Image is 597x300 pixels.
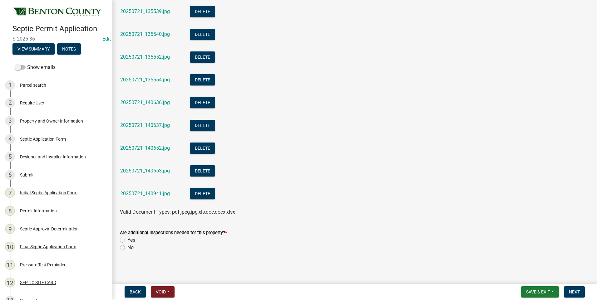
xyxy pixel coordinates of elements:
[120,99,170,105] a: 20250721_140636.jpg
[120,8,170,14] a: 20250721_135539.jpg
[190,51,215,63] button: Delete
[151,286,175,298] button: Void
[20,280,56,285] div: SEPTIC SITE CARD
[5,260,15,270] div: 11
[12,24,107,33] h4: Septic Permit Application
[20,244,76,249] div: Final Septic Application Form
[190,32,215,38] wm-modal-confirm: Delete Document
[5,98,15,108] div: 2
[5,278,15,288] div: 12
[190,100,215,106] wm-modal-confirm: Delete Document
[20,173,34,177] div: Submit
[102,36,111,42] wm-modal-confirm: Edit Application Number
[20,227,79,231] div: Septic Approval Determination
[190,9,215,15] wm-modal-confirm: Delete Document
[5,170,15,180] div: 6
[20,137,66,141] div: Septic Application Form
[125,286,146,298] button: Back
[190,74,215,85] button: Delete
[526,289,550,294] span: Save & Exit
[120,191,170,196] a: 20250721_140941.jpg
[127,244,134,251] label: No
[564,286,585,298] button: Next
[190,120,215,131] button: Delete
[15,64,56,71] label: Show emails
[569,289,580,294] span: Next
[20,209,57,213] div: Permit Information
[5,224,15,234] div: 9
[190,143,215,154] button: Delete
[12,7,102,18] img: Benton County, Minnesota
[190,188,215,199] button: Delete
[190,123,215,129] wm-modal-confirm: Delete Document
[20,191,77,195] div: Initial Septic Application Form
[20,83,46,87] div: Parcel search
[12,43,55,55] button: View Summary
[5,242,15,252] div: 10
[190,191,215,197] wm-modal-confirm: Delete Document
[20,263,66,267] div: Pressure Test Reminder
[20,119,83,123] div: Property and Owner Information
[5,206,15,216] div: 8
[20,155,86,159] div: Designer and Installer Information
[120,54,170,60] a: 20250721_135552.jpg
[5,80,15,90] div: 1
[102,36,111,42] a: Edit
[190,77,215,83] wm-modal-confirm: Delete Document
[5,134,15,144] div: 4
[120,145,170,151] a: 20250721_140652.jpg
[120,31,170,37] a: 20250721_135540.jpg
[12,36,100,42] span: S-2025-36
[5,188,15,198] div: 7
[190,55,215,60] wm-modal-confirm: Delete Document
[120,122,170,128] a: 20250721_140637.jpg
[57,47,81,52] wm-modal-confirm: Notes
[190,146,215,152] wm-modal-confirm: Delete Document
[190,29,215,40] button: Delete
[20,101,44,105] div: Require User
[190,97,215,108] button: Delete
[5,152,15,162] div: 5
[130,289,141,294] span: Back
[120,77,170,83] a: 20250721_135554.jpg
[127,236,135,244] label: Yes
[120,231,227,235] label: Are additional inspections needed for this property?
[190,6,215,17] button: Delete
[12,47,55,52] wm-modal-confirm: Summary
[5,116,15,126] div: 3
[57,43,81,55] button: Notes
[156,289,166,294] span: Void
[521,286,559,298] button: Save & Exit
[190,165,215,177] button: Delete
[120,209,235,215] span: Valid Document Types: pdf,jpeg,jpg,xls,doc,docx,xlsx
[190,168,215,174] wm-modal-confirm: Delete Document
[120,168,170,174] a: 20250721_140653.jpg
